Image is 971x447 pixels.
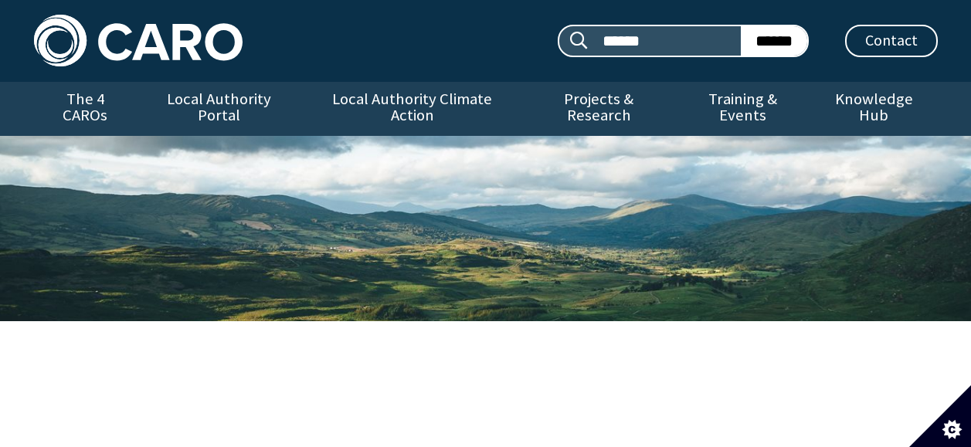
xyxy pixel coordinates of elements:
[302,82,522,136] a: Local Authority Climate Action
[810,82,937,136] a: Knowledge Hub
[34,82,137,136] a: The 4 CAROs
[137,82,302,136] a: Local Authority Portal
[675,82,810,136] a: Training & Events
[909,385,971,447] button: Set cookie preferences
[34,15,243,66] img: Caro logo
[845,25,938,57] a: Contact
[522,82,675,136] a: Projects & Research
